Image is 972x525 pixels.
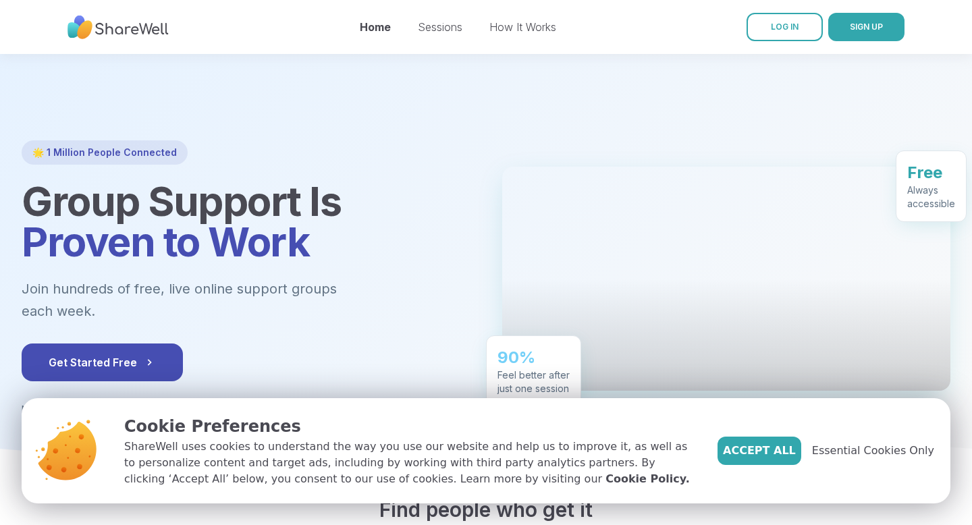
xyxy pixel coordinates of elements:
div: 🌟 1 Million People Connected [22,140,188,165]
h1: Group Support Is [22,181,470,262]
div: Free [907,161,955,183]
button: Accept All [718,437,801,465]
p: Cookie Preferences [124,414,696,439]
button: SIGN UP [828,13,905,41]
img: ShareWell Nav Logo [67,9,169,46]
div: Feel better after just one session [497,368,570,395]
p: Join hundreds of free, live online support groups each week. [22,278,410,322]
button: Get Started Free [22,343,183,381]
a: Home [360,20,391,34]
span: Proven to Work [22,217,309,266]
a: How It Works [489,20,556,34]
a: Sessions [418,20,462,34]
div: 90% [497,346,570,368]
span: Get Started Free [49,354,156,370]
span: LOG IN [771,22,799,32]
a: Cookie Policy. [605,471,689,487]
span: Essential Cookies Only [812,443,934,459]
div: Always accessible [907,183,955,210]
a: LOG IN [747,13,823,41]
h2: Find people who get it [22,497,950,522]
span: SIGN UP [850,22,883,32]
span: Accept All [723,443,796,459]
p: ShareWell uses cookies to understand the way you use our website and help us to improve it, as we... [124,439,696,487]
